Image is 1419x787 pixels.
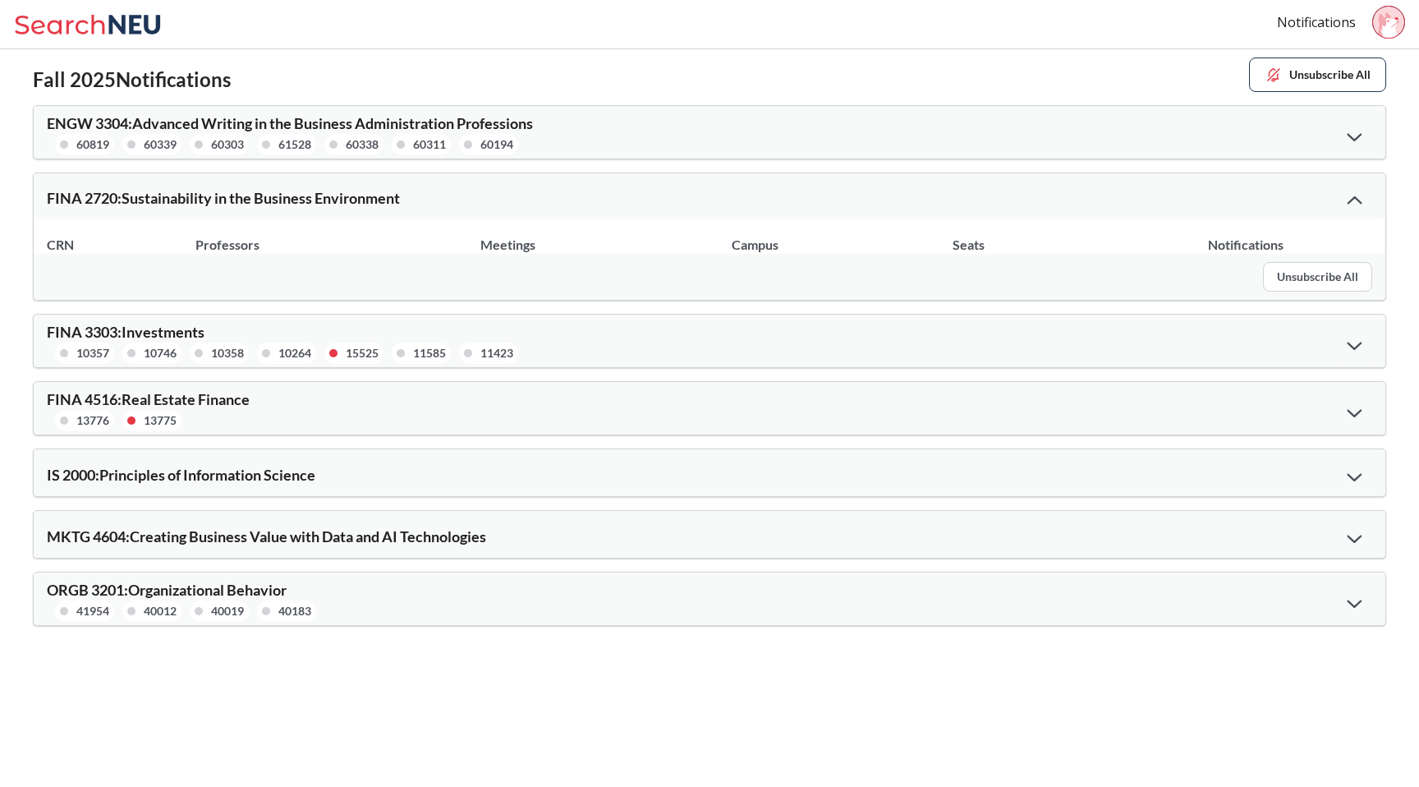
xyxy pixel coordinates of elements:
[76,344,109,362] div: 10357
[278,344,311,362] div: 10264
[33,68,231,92] h2: Fall 2025 Notifications
[47,527,486,545] span: MKTG 4604 : Creating Business Value with Data and AI Technologies
[182,219,467,254] th: Professors
[480,136,513,154] div: 60194
[76,412,109,430] div: 13776
[346,136,379,154] div: 60338
[211,136,244,154] div: 60303
[939,219,1106,254] th: Seats
[1106,219,1385,254] th: Notifications
[47,114,533,132] span: ENGW 3304 : Advanced Writing in the Business Administration Professions
[1277,13,1356,31] a: Notifications
[211,602,244,620] div: 40019
[76,602,109,620] div: 41954
[278,602,311,620] div: 40183
[76,136,109,154] div: 60819
[719,219,939,254] th: Campus
[144,412,177,430] div: 13775
[47,236,74,254] div: CRN
[211,344,244,362] div: 10358
[1265,66,1283,84] img: unsubscribe.svg
[1249,58,1386,92] button: Unsubscribe All
[144,344,177,362] div: 10746
[278,136,311,154] div: 61528
[47,581,287,599] span: ORGB 3201 : Organizational Behavior
[144,136,177,154] div: 60339
[34,254,1385,300] div: Unsubscribe All
[346,344,379,362] div: 15525
[480,344,513,362] div: 11423
[144,602,177,620] div: 40012
[413,136,446,154] div: 60311
[47,466,315,484] span: IS 2000 : Principles of Information Science
[47,390,250,408] span: FINA 4516 : Real Estate Finance
[47,189,400,207] span: FINA 2720 : Sustainability in the Business Environment
[1263,262,1372,292] button: Unsubscribe All
[413,344,446,362] div: 11585
[467,219,719,254] th: Meetings
[47,323,204,341] span: FINA 3303 : Investments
